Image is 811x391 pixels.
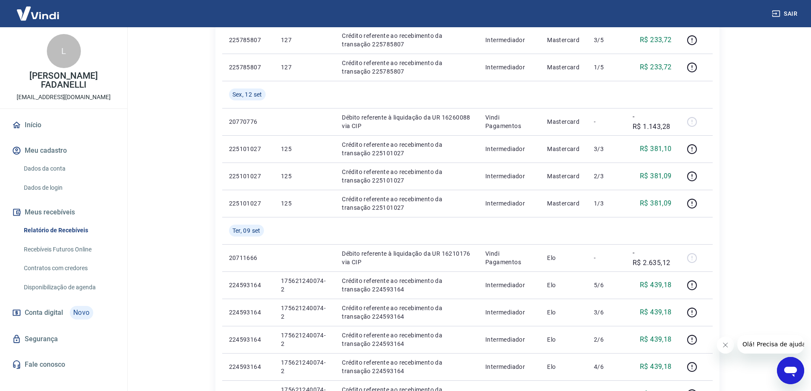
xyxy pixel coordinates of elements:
[229,254,267,262] p: 20711666
[10,355,117,374] a: Fale conosco
[281,172,328,180] p: 125
[547,63,580,71] p: Mastercard
[342,195,472,212] p: Crédito referente ao recebimento da transação 225101027
[485,362,533,371] p: Intermediador
[594,199,619,208] p: 1/3
[342,331,472,348] p: Crédito referente ao recebimento da transação 224593164
[485,335,533,344] p: Intermediador
[485,199,533,208] p: Intermediador
[547,36,580,44] p: Mastercard
[547,254,580,262] p: Elo
[10,203,117,222] button: Meus recebíveis
[594,335,619,344] p: 2/6
[633,248,672,268] p: -R$ 2.635,12
[7,71,120,89] p: [PERSON_NAME] FADANELLI
[229,335,267,344] p: 224593164
[5,6,72,13] span: Olá! Precisa de ajuda?
[10,141,117,160] button: Meu cadastro
[10,116,117,134] a: Início
[10,330,117,348] a: Segurança
[10,0,66,26] img: Vindi
[20,160,117,177] a: Dados da conta
[281,145,328,153] p: 125
[20,241,117,258] a: Recebíveis Futuros Online
[547,335,580,344] p: Elo
[640,35,672,45] p: R$ 233,72
[342,358,472,375] p: Crédito referente ao recebimento da transação 224593164
[10,303,117,323] a: Conta digitalNovo
[594,117,619,126] p: -
[229,63,267,71] p: 225785807
[20,222,117,239] a: Relatório de Recebíveis
[281,63,328,71] p: 127
[633,111,672,132] p: -R$ 1.143,28
[342,168,472,185] p: Crédito referente ao recebimento da transação 225101027
[737,335,804,354] iframe: Mensagem da empresa
[640,144,672,154] p: R$ 381,10
[229,362,267,371] p: 224593164
[232,90,262,99] span: Sex, 12 set
[485,308,533,317] p: Intermediador
[485,281,533,289] p: Intermediador
[70,306,93,320] span: Novo
[20,279,117,296] a: Disponibilização de agenda
[547,172,580,180] p: Mastercard
[485,172,533,180] p: Intermediador
[717,337,734,354] iframe: Fechar mensagem
[640,307,672,317] p: R$ 439,18
[25,307,63,319] span: Conta digital
[594,281,619,289] p: 5/6
[640,62,672,72] p: R$ 233,72
[777,357,804,384] iframe: Botão para abrir a janela de mensagens
[281,304,328,321] p: 175621240074-2
[640,171,672,181] p: R$ 381,09
[485,145,533,153] p: Intermediador
[485,63,533,71] p: Intermediador
[229,172,267,180] p: 225101027
[232,226,261,235] span: Ter, 09 set
[485,249,533,266] p: Vindi Pagamentos
[342,113,472,130] p: Débito referente à liquidação da UR 16260088 via CIP
[342,277,472,294] p: Crédito referente ao recebimento da transação 224593164
[640,362,672,372] p: R$ 439,18
[594,362,619,371] p: 4/6
[281,358,328,375] p: 175621240074-2
[342,59,472,76] p: Crédito referente ao recebimento da transação 225785807
[281,199,328,208] p: 125
[342,249,472,266] p: Débito referente à liquidação da UR 16210176 via CIP
[342,304,472,321] p: Crédito referente ao recebimento da transação 224593164
[229,199,267,208] p: 225101027
[20,179,117,197] a: Dados de login
[229,145,267,153] p: 225101027
[594,172,619,180] p: 2/3
[594,36,619,44] p: 3/5
[342,140,472,157] p: Crédito referente ao recebimento da transação 225101027
[47,34,81,68] div: L
[594,254,619,262] p: -
[20,260,117,277] a: Contratos com credores
[281,36,328,44] p: 127
[594,308,619,317] p: 3/6
[485,36,533,44] p: Intermediador
[547,145,580,153] p: Mastercard
[281,331,328,348] p: 175621240074-2
[640,198,672,208] p: R$ 381,09
[229,36,267,44] p: 225785807
[594,145,619,153] p: 3/3
[770,6,801,22] button: Sair
[229,117,267,126] p: 20770776
[547,308,580,317] p: Elo
[229,308,267,317] p: 224593164
[547,362,580,371] p: Elo
[485,113,533,130] p: Vindi Pagamentos
[229,281,267,289] p: 224593164
[342,31,472,49] p: Crédito referente ao recebimento da transação 225785807
[640,280,672,290] p: R$ 439,18
[547,199,580,208] p: Mastercard
[640,334,672,345] p: R$ 439,18
[17,93,111,102] p: [EMAIL_ADDRESS][DOMAIN_NAME]
[547,117,580,126] p: Mastercard
[281,277,328,294] p: 175621240074-2
[594,63,619,71] p: 1/5
[547,281,580,289] p: Elo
